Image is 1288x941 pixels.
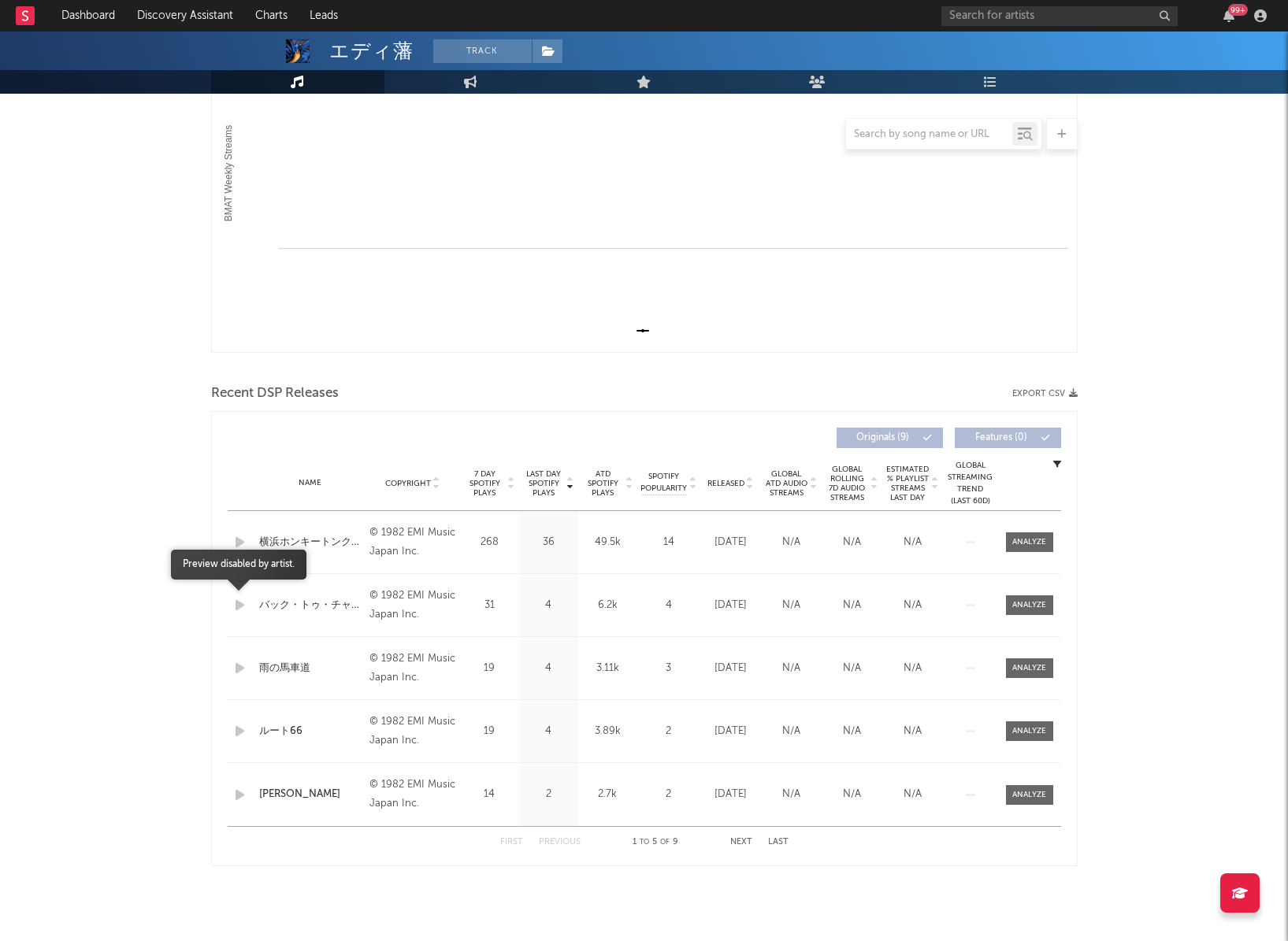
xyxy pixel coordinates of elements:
[329,39,414,63] div: エディ藩
[259,724,362,739] a: ルート66
[1228,4,1248,16] div: 99 +
[837,428,943,448] button: Originals(9)
[259,477,362,489] div: Name
[582,535,633,550] div: 49.5k
[582,469,624,498] span: ATD Spotify Plays
[947,460,994,507] div: Global Streaming Trend (Last 60D)
[582,787,633,802] div: 2.7k
[765,598,818,613] div: N/A
[523,661,574,676] div: 4
[826,598,878,613] div: N/A
[765,661,818,676] div: N/A
[369,587,455,624] div: © 1982 EMI Music Japan Inc.
[539,838,581,847] button: Previous
[660,839,670,846] span: of
[765,724,818,739] div: N/A
[641,724,696,739] div: 2
[523,598,574,613] div: 4
[965,433,1037,443] span: Features ( 0 )
[886,465,930,502] span: Estimated % Playlist Streams Last Day
[211,384,339,403] span: Recent DSP Releases
[223,125,234,222] text: BMAT Weekly Streams
[1012,389,1078,398] button: Export CSV
[955,428,1061,448] button: Features(0)
[500,838,523,847] button: First
[641,535,696,550] div: 14
[640,839,649,846] span: to
[768,838,789,847] button: Last
[730,838,752,847] button: Next
[826,465,869,502] span: Global Rolling 7D Audio Streams
[886,598,939,613] div: N/A
[385,479,431,488] span: Copyright
[707,479,744,488] span: Released
[765,535,818,550] div: N/A
[765,787,818,802] div: N/A
[369,713,455,750] div: © 1982 EMI Music Japan Inc.
[523,535,574,550] div: 36
[641,661,696,676] div: 3
[259,787,362,802] a: [PERSON_NAME]
[886,724,939,739] div: N/A
[523,469,565,498] span: Last Day Spotify Plays
[212,37,1077,352] svg: BMAT Weekly Consumption
[464,724,515,739] div: 19
[640,471,687,495] span: Spotify Popularity
[259,661,362,676] a: 雨の馬車道
[259,535,362,550] a: 横浜ホンキートンク・ブルース
[765,469,808,498] span: Global ATD Audio Streams
[826,787,878,802] div: N/A
[369,650,455,687] div: © 1982 EMI Music Japan Inc.
[846,128,1012,141] input: Search by song name or URL
[464,661,515,676] div: 19
[886,535,939,550] div: N/A
[523,787,574,802] div: 2
[612,833,699,852] div: 1 5 9
[704,598,757,613] div: [DATE]
[704,535,757,550] div: [DATE]
[369,776,455,813] div: © 1982 EMI Music Japan Inc.
[582,661,633,676] div: 3.11k
[464,535,515,550] div: 268
[433,39,532,63] button: Track
[704,787,757,802] div: [DATE]
[582,724,633,739] div: 3.89k
[704,661,757,676] div: [DATE]
[886,661,939,676] div: N/A
[464,469,506,498] span: 7 Day Spotify Plays
[941,6,1178,26] input: Search for artists
[464,787,515,802] div: 14
[1223,9,1234,22] button: 99+
[582,598,633,613] div: 6.2k
[464,598,515,613] div: 31
[523,724,574,739] div: 4
[641,787,696,802] div: 2
[886,787,939,802] div: N/A
[369,524,455,561] div: © 1982 EMI Music Japan Inc.
[259,598,362,613] a: バック・トゥ・チャイナ・タウン
[826,535,878,550] div: N/A
[704,724,757,739] div: [DATE]
[826,661,878,676] div: N/A
[847,433,919,443] span: Originals ( 9 )
[826,724,878,739] div: N/A
[641,598,696,613] div: 4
